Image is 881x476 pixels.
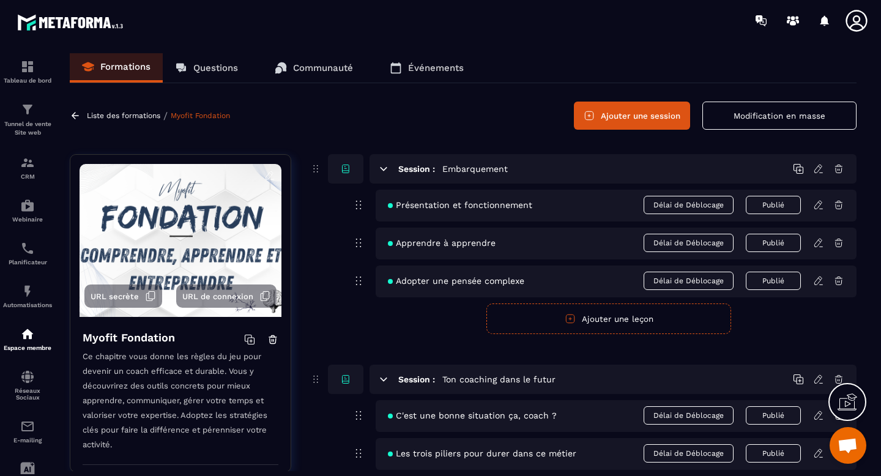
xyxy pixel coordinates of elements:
img: automations [20,327,35,341]
button: Publié [746,196,801,214]
span: Délai de Déblocage [644,272,734,290]
h4: Myofit Fondation [83,329,175,346]
span: Adopter une pensée complexe [388,276,524,286]
a: emailemailE-mailing [3,410,52,453]
a: automationsautomationsAutomatisations [3,275,52,318]
button: Publié [746,406,801,425]
h6: Session : [398,374,435,384]
button: Publié [746,444,801,463]
a: formationformationTunnel de vente Site web [3,93,52,146]
button: Publié [746,272,801,290]
p: Questions [193,62,238,73]
p: Tableau de bord [3,77,52,84]
button: URL secrète [84,284,162,308]
span: C'est une bonne situation ça, coach ? [388,411,557,420]
img: formation [20,102,35,117]
p: CRM [3,173,52,180]
p: Webinaire [3,216,52,223]
a: formationformationCRM [3,146,52,189]
button: Ajouter une session [574,102,690,130]
a: Questions [163,53,250,83]
span: URL de connexion [182,292,253,301]
h5: Ton coaching dans le futur [442,373,556,385]
a: social-networksocial-networkRéseaux Sociaux [3,360,52,410]
span: Délai de Déblocage [644,406,734,425]
h6: Session : [398,164,435,174]
a: Communauté [262,53,365,83]
span: Apprendre à apprendre [388,238,496,248]
a: Liste des formations [87,111,160,120]
img: email [20,419,35,434]
p: Planificateur [3,259,52,266]
a: formationformationTableau de bord [3,50,52,93]
img: automations [20,198,35,213]
p: E-mailing [3,437,52,444]
a: schedulerschedulerPlanificateur [3,232,52,275]
img: automations [20,284,35,299]
p: Réseaux Sociaux [3,387,52,401]
h5: Embarquement [442,163,508,175]
span: Délai de Déblocage [644,196,734,214]
p: Événements [408,62,464,73]
button: Publié [746,234,801,252]
img: formation [20,155,35,170]
a: automationsautomationsWebinaire [3,189,52,232]
span: / [163,110,168,122]
img: social-network [20,370,35,384]
p: Ce chapitre vous donne les règles du jeu pour devenir un coach efficace et durable. Vous y découv... [83,349,278,465]
button: Ajouter une leçon [486,303,731,334]
a: Formations [70,53,163,83]
div: Ouvrir le chat [830,427,866,464]
img: scheduler [20,241,35,256]
p: Espace membre [3,344,52,351]
p: Communauté [293,62,353,73]
span: Présentation et fonctionnement [388,200,532,210]
p: Automatisations [3,302,52,308]
button: URL de connexion [176,284,277,308]
p: Tunnel de vente Site web [3,120,52,137]
button: Modification en masse [702,102,857,130]
img: formation [20,59,35,74]
span: Délai de Déblocage [644,444,734,463]
span: Délai de Déblocage [644,234,734,252]
img: background [80,164,281,317]
img: logo [17,11,127,34]
a: Événements [377,53,476,83]
p: Formations [100,61,151,72]
span: URL secrète [91,292,139,301]
a: automationsautomationsEspace membre [3,318,52,360]
a: Myofit Fondation [171,111,230,120]
span: Les trois piliers pour durer dans ce métier [388,448,576,458]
